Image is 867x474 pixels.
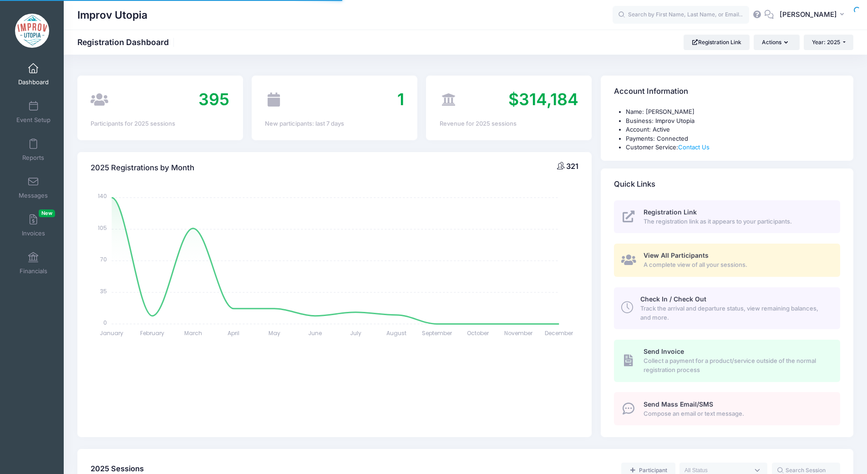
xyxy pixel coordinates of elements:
tspan: September [422,329,452,337]
tspan: March [184,329,202,337]
span: Financials [20,267,47,275]
span: [PERSON_NAME] [780,10,837,20]
span: A complete view of all your sessions. [644,260,830,270]
span: Compose an email or text message. [644,409,830,418]
span: Send Mass Email/SMS [644,400,713,408]
span: Messages [19,192,48,199]
tspan: June [308,329,322,337]
span: Event Setup [16,116,51,124]
span: Reports [22,154,44,162]
span: Registration Link [644,208,697,216]
li: Account: Active [626,125,840,134]
tspan: 140 [98,192,107,200]
button: Year: 2025 [804,35,853,50]
span: Collect a payment for a product/service outside of the normal registration process [644,357,830,374]
a: Contact Us [678,143,710,151]
img: Improv Utopia [15,14,49,48]
a: Registration Link [684,35,750,50]
span: New [39,209,55,217]
h1: Registration Dashboard [77,37,177,47]
span: 321 [566,162,578,171]
span: Invoices [22,229,45,237]
tspan: 105 [98,224,107,231]
span: 395 [198,89,229,109]
a: Reports [12,134,55,166]
a: Messages [12,172,55,204]
a: Event Setup [12,96,55,128]
div: New participants: last 7 days [265,119,404,128]
h1: Improv Utopia [77,5,147,25]
tspan: January [100,329,124,337]
span: $314,184 [508,89,578,109]
tspan: April [228,329,240,337]
span: Check In / Check Out [640,295,706,303]
a: Financials [12,247,55,279]
tspan: October [467,329,489,337]
tspan: December [545,329,573,337]
span: Send Invoice [644,347,684,355]
a: Registration Link The registration link as it appears to your participants. [614,200,840,234]
input: Search by First Name, Last Name, or Email... [613,6,749,24]
h4: 2025 Registrations by Month [91,155,194,181]
div: Revenue for 2025 sessions [440,119,578,128]
a: Dashboard [12,58,55,90]
button: [PERSON_NAME] [774,5,853,25]
tspan: 70 [101,255,107,263]
a: Send Invoice Collect a payment for a product/service outside of the normal registration process [614,340,840,382]
li: Customer Service: [626,143,840,152]
li: Name: [PERSON_NAME] [626,107,840,117]
span: The registration link as it appears to your participants. [644,217,830,226]
span: View All Participants [644,251,709,259]
tspan: May [269,329,280,337]
tspan: 35 [101,287,107,295]
span: 2025 Sessions [91,464,144,473]
button: Actions [754,35,799,50]
a: Send Mass Email/SMS Compose an email or text message. [614,392,840,425]
a: InvoicesNew [12,209,55,241]
tspan: February [140,329,164,337]
a: View All Participants A complete view of all your sessions. [614,244,840,277]
li: Payments: Connected [626,134,840,143]
tspan: 0 [104,319,107,326]
tspan: November [504,329,533,337]
li: Business: Improv Utopia [626,117,840,126]
tspan: August [386,329,406,337]
span: Year: 2025 [812,39,840,46]
span: Track the arrival and departure status, view remaining balances, and more. [640,304,830,322]
h4: Quick Links [614,171,655,197]
h4: Account Information [614,79,688,105]
a: Check In / Check Out Track the arrival and departure status, view remaining balances, and more. [614,287,840,329]
span: Dashboard [18,78,49,86]
span: 1 [397,89,404,109]
div: Participants for 2025 sessions [91,119,229,128]
tspan: July [350,329,361,337]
